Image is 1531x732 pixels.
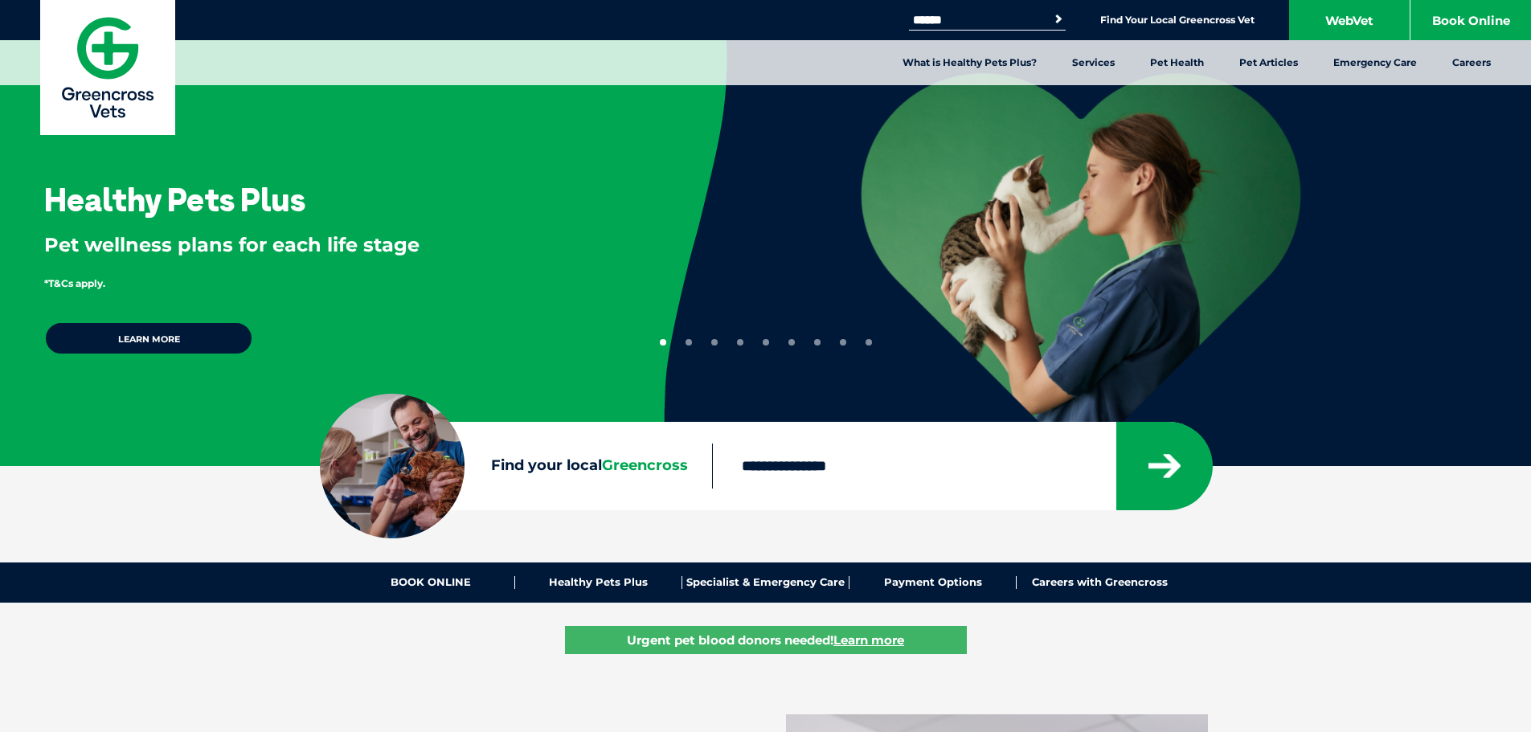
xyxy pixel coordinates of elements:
[602,456,688,474] span: Greencross
[1316,40,1435,85] a: Emergency Care
[814,339,821,346] button: 7 of 9
[1017,576,1183,589] a: Careers with Greencross
[1435,40,1508,85] a: Careers
[763,339,769,346] button: 5 of 9
[565,626,967,654] a: Urgent pet blood donors needed!Learn more
[737,339,743,346] button: 4 of 9
[682,576,849,589] a: Specialist & Emergency Care
[788,339,795,346] button: 6 of 9
[660,339,666,346] button: 1 of 9
[1222,40,1316,85] a: Pet Articles
[515,576,682,589] a: Healthy Pets Plus
[840,339,846,346] button: 8 of 9
[44,231,612,259] p: Pet wellness plans for each life stage
[44,277,105,289] span: *T&Cs apply.
[866,339,872,346] button: 9 of 9
[320,454,712,478] label: Find your local
[833,632,904,648] u: Learn more
[44,183,305,215] h3: Healthy Pets Plus
[1050,11,1066,27] button: Search
[1132,40,1222,85] a: Pet Health
[44,321,253,355] a: Learn more
[1100,14,1255,27] a: Find Your Local Greencross Vet
[348,576,515,589] a: BOOK ONLINE
[711,339,718,346] button: 3 of 9
[885,40,1054,85] a: What is Healthy Pets Plus?
[849,576,1017,589] a: Payment Options
[1054,40,1132,85] a: Services
[686,339,692,346] button: 2 of 9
